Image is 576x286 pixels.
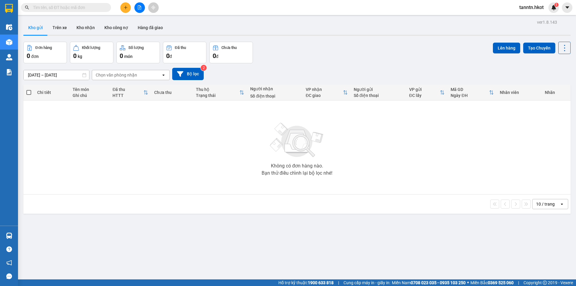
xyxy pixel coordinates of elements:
[451,93,489,98] div: Ngày ĐH
[338,279,339,286] span: |
[559,202,564,206] svg: open
[78,54,82,59] span: kg
[73,93,106,98] div: Ghi chú
[6,69,12,75] img: solution-icon
[500,90,538,95] div: Nhân viên
[216,54,218,59] span: đ
[112,87,143,92] div: Đã thu
[213,52,216,59] span: 0
[354,93,403,98] div: Số điện thoại
[523,43,555,53] button: Tạo Chuyến
[308,280,334,285] strong: 1900 633 818
[154,90,190,95] div: Chưa thu
[151,5,155,10] span: aim
[35,46,52,50] div: Đơn hàng
[303,85,351,101] th: Toggle SortBy
[306,93,343,98] div: ĐC giao
[169,54,172,59] span: đ
[221,46,237,50] div: Chưa thu
[545,90,568,95] div: Nhãn
[470,279,514,286] span: Miền Bắc
[33,4,104,11] input: Tìm tên, số ĐT hoặc mã đơn
[555,3,557,7] span: 1
[514,4,548,11] span: tanntn.hkot
[70,42,113,63] button: Khối lượng0kg
[48,20,72,35] button: Trên xe
[24,70,89,80] input: Select a date range.
[406,85,448,101] th: Toggle SortBy
[148,2,159,13] button: aim
[137,5,142,10] span: file-add
[31,54,39,59] span: đơn
[343,279,390,286] span: Cung cấp máy in - giấy in:
[536,201,555,207] div: 10 / trang
[6,273,12,279] span: message
[72,20,100,35] button: Kho nhận
[262,171,332,176] div: Bạn thử điều chỉnh lại bộ lọc nhé!
[250,86,300,91] div: Người nhận
[518,279,519,286] span: |
[27,52,30,59] span: 0
[116,42,160,63] button: Số lượng0món
[172,68,204,80] button: Bộ lọc
[193,85,247,101] th: Toggle SortBy
[73,52,76,59] span: 0
[488,280,514,285] strong: 0369 525 060
[537,19,557,26] div: ver 1.8.143
[6,260,12,266] span: notification
[23,20,48,35] button: Kho gửi
[6,246,12,252] span: question-circle
[409,93,440,98] div: ĐC lấy
[100,20,133,35] button: Kho công nợ
[124,5,128,10] span: plus
[134,2,145,13] button: file-add
[278,279,334,286] span: Hỗ trợ kỹ thuật:
[392,279,466,286] span: Miền Nam
[37,90,66,95] div: Chi tiết
[271,164,323,168] div: Không có đơn hàng nào.
[551,5,556,10] img: icon-new-feature
[6,233,12,239] img: warehouse-icon
[23,42,67,63] button: Đơn hàng0đơn
[451,87,489,92] div: Mã GD
[175,46,186,50] div: Đã thu
[209,42,253,63] button: Chưa thu0đ
[161,73,166,77] svg: open
[25,5,29,10] span: search
[96,72,137,78] div: Chọn văn phòng nhận
[562,2,572,13] button: caret-down
[124,54,133,59] span: món
[5,4,13,13] img: logo-vxr
[493,43,520,53] button: Lên hàng
[82,46,100,50] div: Khối lượng
[109,85,151,101] th: Toggle SortBy
[448,85,497,101] th: Toggle SortBy
[133,20,168,35] button: Hàng đã giao
[554,3,559,7] sup: 1
[543,281,547,285] span: copyright
[120,2,131,13] button: plus
[6,54,12,60] img: warehouse-icon
[467,281,469,284] span: ⚪️
[565,5,570,10] span: caret-down
[354,87,403,92] div: Người gửi
[411,280,466,285] strong: 0708 023 035 - 0935 103 250
[196,93,239,98] div: Trạng thái
[163,42,206,63] button: Đã thu0đ
[73,87,106,92] div: Tên món
[6,24,12,30] img: warehouse-icon
[120,52,123,59] span: 0
[306,87,343,92] div: VP nhận
[128,46,144,50] div: Số lượng
[6,39,12,45] img: warehouse-icon
[112,93,143,98] div: HTTT
[196,87,239,92] div: Thu hộ
[250,94,300,98] div: Số điện thoại
[166,52,169,59] span: 0
[267,119,327,161] img: svg+xml;base64,PHN2ZyBjbGFzcz0ibGlzdC1wbHVnX19zdmciIHhtbG5zPSJodHRwOi8vd3d3LnczLm9yZy8yMDAwL3N2Zy...
[201,65,207,71] sup: 2
[409,87,440,92] div: VP gửi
